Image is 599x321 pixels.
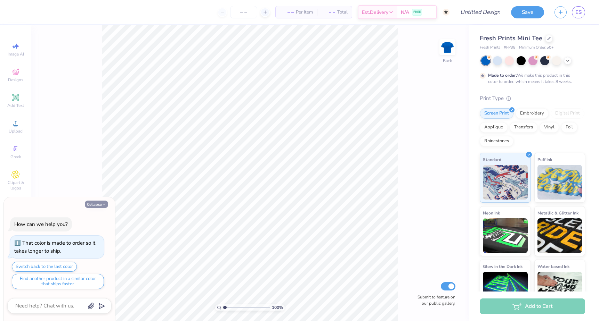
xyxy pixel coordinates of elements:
span: – – [321,9,335,16]
div: That color is made to order so it takes longer to ship. [14,239,95,254]
input: – – [230,6,257,18]
div: Screen Print [480,108,513,119]
div: Foil [561,122,577,133]
img: Back [440,40,454,54]
button: Save [511,6,544,18]
span: Minimum Order: 50 + [519,45,554,51]
span: Fresh Prints Mini Tee [480,34,542,42]
label: Submit to feature on our public gallery. [414,294,455,306]
span: Add Text [7,103,24,108]
div: Back [443,58,452,64]
span: Puff Ink [537,156,552,163]
div: Rhinestones [480,136,513,146]
span: Neon Ink [483,209,500,217]
span: Per Item [296,9,313,16]
span: Designs [8,77,23,83]
span: FREE [413,10,421,15]
div: Print Type [480,94,585,102]
span: Image AI [8,51,24,57]
img: Neon Ink [483,218,528,253]
span: Upload [9,128,23,134]
span: 100 % [272,304,283,311]
div: Applique [480,122,508,133]
span: – – [280,9,294,16]
div: Digital Print [551,108,584,119]
span: Metallic & Glitter Ink [537,209,578,217]
input: Untitled Design [455,5,506,19]
span: ES [575,8,582,16]
strong: Made to order: [488,73,517,78]
div: We make this product in this color to order, which means it takes 8 weeks. [488,72,574,85]
span: Water based Ink [537,263,569,270]
div: How can we help you? [14,221,68,228]
img: Glow in the Dark Ink [483,272,528,306]
a: ES [572,6,585,18]
img: Water based Ink [537,272,582,306]
span: Clipart & logos [3,180,28,191]
span: Greek [10,154,21,160]
span: # FP38 [504,45,516,51]
span: Glow in the Dark Ink [483,263,523,270]
span: N/A [401,9,409,16]
div: Embroidery [516,108,549,119]
div: Vinyl [540,122,559,133]
img: Standard [483,165,528,200]
span: Fresh Prints [480,45,500,51]
span: Est. Delivery [362,9,388,16]
img: Metallic & Glitter Ink [537,218,582,253]
button: Find another product in a similar color that ships faster [12,274,104,289]
span: Total [337,9,348,16]
img: Puff Ink [537,165,582,200]
button: Switch back to the last color [12,262,77,272]
div: Transfers [510,122,537,133]
button: Collapse [85,201,108,208]
span: Standard [483,156,501,163]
